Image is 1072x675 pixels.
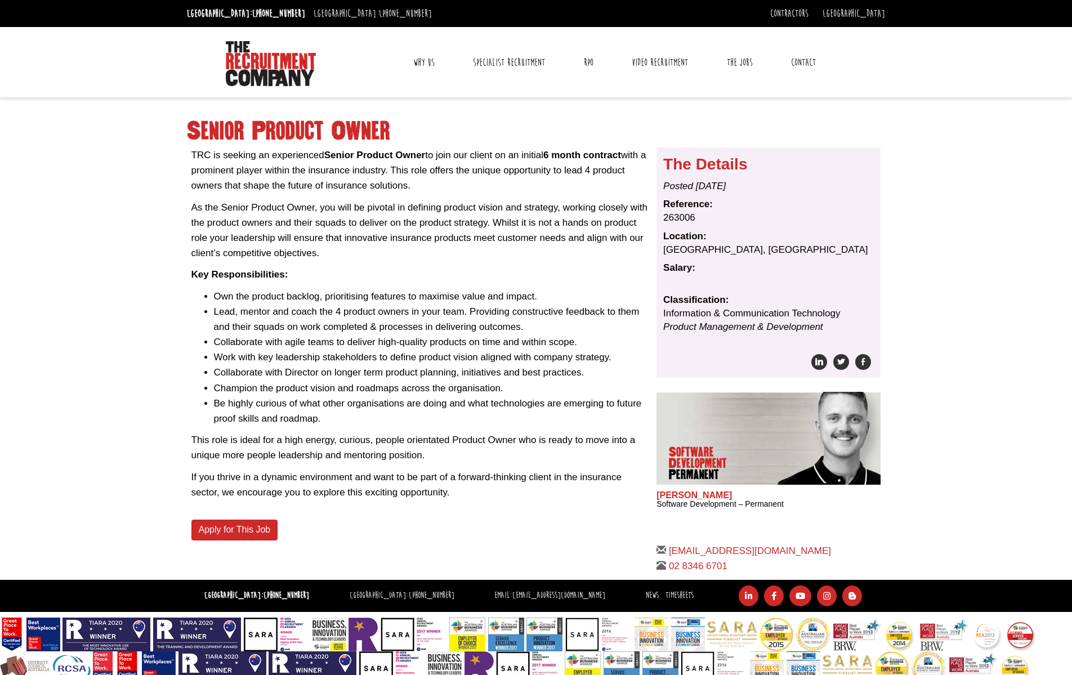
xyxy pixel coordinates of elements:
[324,150,425,160] b: Senior Product Owner
[214,289,649,304] li: Own the product backlog, prioritising features to maximise value and impact.
[669,546,831,556] a: [EMAIL_ADDRESS][DOMAIN_NAME]
[665,590,694,601] a: Timesheets
[663,211,874,225] dd: 263006
[405,48,443,77] a: Why Us
[663,230,874,243] dt: Location:
[214,334,649,350] li: Collaborate with agile teams to deliver high-quality products on time and within scope.
[663,293,874,307] dt: Classification:
[184,5,308,23] li: [GEOGRAPHIC_DATA]:
[663,307,874,334] dd: Information & Communication Technology
[214,304,649,334] li: Lead, mentor and coach the 4 product owners in your team. Providing constructive feedback to them...
[204,590,309,601] strong: [GEOGRAPHIC_DATA]:
[191,269,288,280] strong: Key Responsibilities:
[311,5,435,23] li: [GEOGRAPHIC_DATA]:
[772,392,881,485] img: Sam Williamson does Software Development Permanent
[214,365,649,380] li: Collaborate with Director on longer term product planning, initiatives and best practices.
[823,7,885,20] a: [GEOGRAPHIC_DATA]
[214,381,649,396] li: Champion the product vision and roadmaps across the organisation.
[191,470,649,500] p: If you thrive in a dynamic environment and want to be part of a forward-thinking client in the in...
[379,7,432,20] a: [PHONE_NUMBER]
[663,261,874,275] dt: Salary:
[191,147,649,194] p: TRC is seeking an experienced to join our client on an initial with a prominent player within the...
[656,490,881,500] h2: [PERSON_NAME]
[646,590,659,601] a: News
[263,590,309,601] a: [PHONE_NUMBER]
[191,520,278,540] a: Apply for This Job
[543,150,621,160] b: 6 month contract
[783,48,824,77] a: Contact
[512,590,605,601] a: [EMAIL_ADDRESS][DOMAIN_NAME]
[347,588,457,604] li: [GEOGRAPHIC_DATA]:
[770,7,809,20] a: Contractors
[214,350,649,365] li: Work with key leadership stakeholders to define product vision aligned with company strategy.
[669,469,756,480] span: Permanent
[669,446,756,480] p: Software Development
[718,48,761,77] a: The Jobs
[663,156,874,173] h3: The Details
[575,48,602,77] a: RPO
[191,432,649,463] p: This role is ideal for a high energy, curious, people orientated Product Owner who is ready to mo...
[669,561,727,571] a: 02 8346 6701
[492,588,608,604] li: Email:
[409,590,454,601] a: [PHONE_NUMBER]
[187,121,885,141] h1: Senior Product Owner
[663,198,874,211] dt: Reference:
[656,500,881,508] h3: Software Development – Permanent
[191,200,649,261] p: As the Senior Product Owner, you will be pivotal in defining product vision and strategy, working...
[226,41,316,86] img: The Recruitment Company
[252,7,305,20] a: [PHONE_NUMBER]
[663,243,874,257] dd: [GEOGRAPHIC_DATA], [GEOGRAPHIC_DATA]
[663,321,823,332] i: Product Management & Development
[464,48,553,77] a: Specialist Recruitment
[214,396,649,426] li: Be highly curious of what other organisations are doing and what technologies are emerging to fut...
[623,48,696,77] a: Video Recruitment
[663,181,726,191] i: Posted [DATE]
